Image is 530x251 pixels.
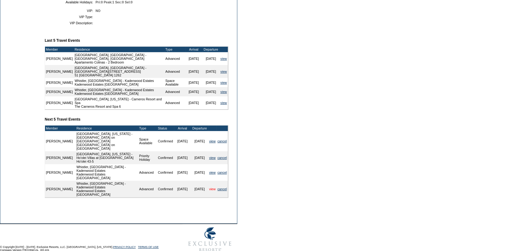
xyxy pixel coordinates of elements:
[202,87,220,96] td: [DATE]
[217,156,227,160] a: cancel
[174,164,191,181] td: [DATE]
[74,96,164,109] td: [GEOGRAPHIC_DATA], [US_STATE] - Carneros Resort and Spa The Carneros Resort and Spa 6
[164,78,185,87] td: Space Available
[191,131,208,151] td: [DATE]
[174,131,191,151] td: [DATE]
[45,87,74,96] td: [PERSON_NAME]
[164,87,185,96] td: Advanced
[220,90,227,94] a: view
[217,139,227,143] a: cancel
[185,78,202,87] td: [DATE]
[45,181,74,197] td: [PERSON_NAME]
[202,96,220,109] td: [DATE]
[138,245,159,249] a: TERMS OF USE
[45,65,74,78] td: [PERSON_NAME]
[191,181,208,197] td: [DATE]
[76,125,138,131] td: Residence
[191,125,208,131] td: Departure
[209,171,216,174] a: view
[74,65,164,78] td: [GEOGRAPHIC_DATA], [GEOGRAPHIC_DATA] - [GEOGRAPHIC_DATA][STREET_ADDRESS] 51 [GEOGRAPHIC_DATA] 1262
[220,101,227,105] a: view
[45,164,74,181] td: [PERSON_NAME]
[217,171,227,174] a: cancel
[174,125,191,131] td: Arrival
[45,52,74,65] td: [PERSON_NAME]
[45,47,74,52] td: Member
[45,78,74,87] td: [PERSON_NAME]
[138,125,157,131] td: Type
[45,125,74,131] td: Member
[157,164,174,181] td: Confirmed
[217,187,227,191] a: cancel
[164,52,185,65] td: Advanced
[47,15,93,19] td: VIP Type:
[164,47,185,52] td: Type
[96,0,133,4] span: Pri:0 Peak:1 Sec:0 Sel:0
[191,164,208,181] td: [DATE]
[220,70,227,73] a: view
[76,151,138,164] td: [GEOGRAPHIC_DATA], [US_STATE] - Ho'olei Villas at [GEOGRAPHIC_DATA] Ho'olei 43-5
[209,187,216,191] a: view
[74,78,164,87] td: Whistler, [GEOGRAPHIC_DATA] - Kadenwood Estates Kadenwood Estates [GEOGRAPHIC_DATA]
[45,117,81,122] b: Next 5 Travel Events
[157,181,174,197] td: Confirmed
[185,96,202,109] td: [DATE]
[157,131,174,151] td: Confirmed
[209,139,216,143] a: view
[202,78,220,87] td: [DATE]
[47,9,93,13] td: VIP:
[209,156,216,160] a: view
[113,245,136,249] a: PRIVACY POLICY
[220,81,227,84] a: view
[202,65,220,78] td: [DATE]
[45,38,80,43] b: Last 5 Travel Events
[76,131,138,151] td: [GEOGRAPHIC_DATA], [US_STATE] - [GEOGRAPHIC_DATA] on [GEOGRAPHIC_DATA] [GEOGRAPHIC_DATA] on [GEOG...
[138,181,157,197] td: Advanced
[96,9,100,13] span: NO
[157,151,174,164] td: Confirmed
[185,87,202,96] td: [DATE]
[74,47,164,52] td: Residence
[138,151,157,164] td: Priority Holiday
[74,52,164,65] td: [GEOGRAPHIC_DATA], [GEOGRAPHIC_DATA] - [GEOGRAPHIC_DATA], [GEOGRAPHIC_DATA] Apartamento Colinas -...
[164,96,185,109] td: Advanced
[45,151,74,164] td: [PERSON_NAME]
[185,47,202,52] td: Arrival
[164,65,185,78] td: Advanced
[174,181,191,197] td: [DATE]
[45,131,74,151] td: [PERSON_NAME]
[76,181,138,197] td: Whistler, [GEOGRAPHIC_DATA] - Kadenwood Estates Kadenwood Estates [GEOGRAPHIC_DATA]
[47,21,93,25] td: VIP Description:
[174,151,191,164] td: [DATE]
[47,0,93,4] td: Available Holidays:
[220,57,227,60] a: view
[185,52,202,65] td: [DATE]
[202,52,220,65] td: [DATE]
[74,87,164,96] td: Whistler, [GEOGRAPHIC_DATA] - Kadenwood Estates Kadenwood Estates [GEOGRAPHIC_DATA]
[202,47,220,52] td: Departure
[191,151,208,164] td: [DATE]
[138,131,157,151] td: Space Available
[45,96,74,109] td: [PERSON_NAME]
[185,65,202,78] td: [DATE]
[157,125,174,131] td: Status
[138,164,157,181] td: Advanced
[76,164,138,181] td: Whistler, [GEOGRAPHIC_DATA] - Kadenwood Estates Kadenwood Estates [GEOGRAPHIC_DATA]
